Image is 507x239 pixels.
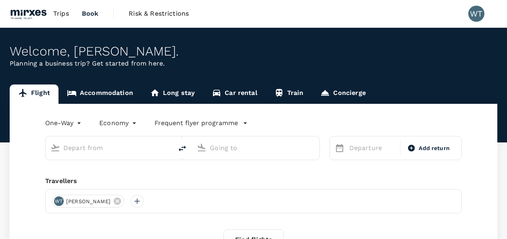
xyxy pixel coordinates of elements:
div: WT [468,6,484,22]
a: Concierge [312,84,374,104]
a: Flight [10,84,58,104]
a: Long stay [142,84,203,104]
div: WT [54,196,64,206]
button: Open [167,147,169,148]
a: Accommodation [58,84,142,104]
input: Going to [210,142,302,154]
button: Frequent flyer programme [154,118,248,128]
a: Train [266,84,312,104]
a: Car rental [203,84,266,104]
input: Depart from [63,142,156,154]
div: Welcome , [PERSON_NAME] . [10,44,497,59]
span: Risk & Restrictions [129,9,189,19]
span: Add return [419,144,450,152]
img: Mirxes Pte Ltd [10,5,47,23]
span: Book [82,9,99,19]
div: Economy [99,117,138,130]
div: One-Way [45,117,83,130]
p: Planning a business trip? Get started from here. [10,59,497,68]
div: WT[PERSON_NAME] [52,195,124,208]
span: [PERSON_NAME] [61,198,115,206]
span: Trips [53,9,69,19]
p: Departure [349,143,396,153]
p: Frequent flyer programme [154,118,238,128]
button: Open [314,147,315,148]
button: delete [173,139,192,158]
div: Travellers [45,176,462,186]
